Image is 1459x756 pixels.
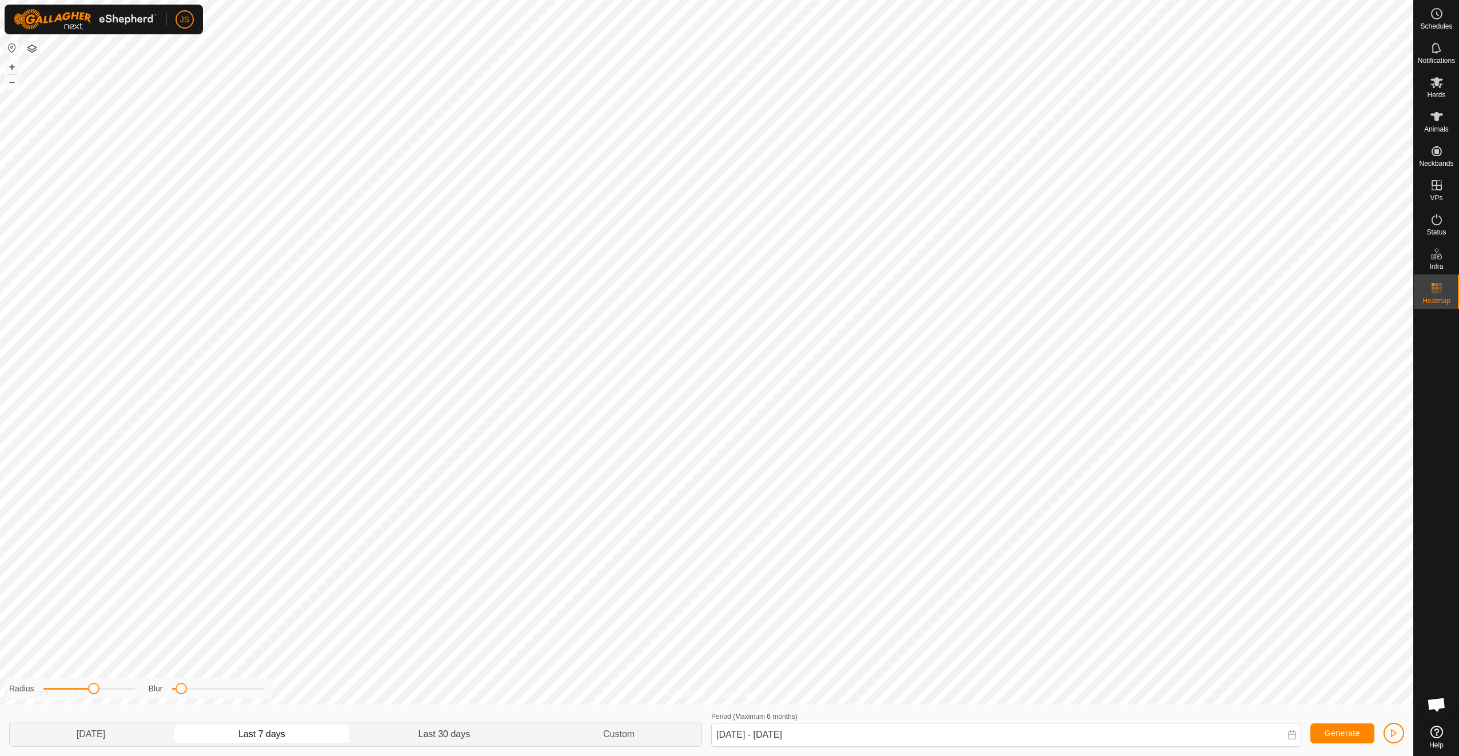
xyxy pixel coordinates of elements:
[711,713,798,721] label: Period (Maximum 6 months)
[180,14,189,26] span: JS
[1325,729,1360,738] span: Generate
[1430,194,1442,201] span: VPs
[1310,723,1374,743] button: Generate
[1414,721,1459,753] a: Help
[5,41,19,55] button: Reset Map
[77,727,105,741] span: [DATE]
[1426,229,1446,236] span: Status
[418,727,471,741] span: Last 30 days
[5,60,19,74] button: +
[1422,297,1450,304] span: Heatmap
[1427,91,1445,98] span: Herds
[603,727,635,741] span: Custom
[149,683,163,695] label: Blur
[1418,57,1455,64] span: Notifications
[661,690,704,700] a: Privacy Policy
[1429,742,1444,749] span: Help
[5,75,19,89] button: –
[1420,687,1454,722] div: Open chat
[9,683,34,695] label: Radius
[238,727,285,741] span: Last 7 days
[14,9,157,30] img: Gallagher Logo
[1420,23,1452,30] span: Schedules
[718,690,752,700] a: Contact Us
[1429,263,1443,270] span: Infra
[1424,126,1449,133] span: Animals
[25,42,39,55] button: Map Layers
[1419,160,1453,167] span: Neckbands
